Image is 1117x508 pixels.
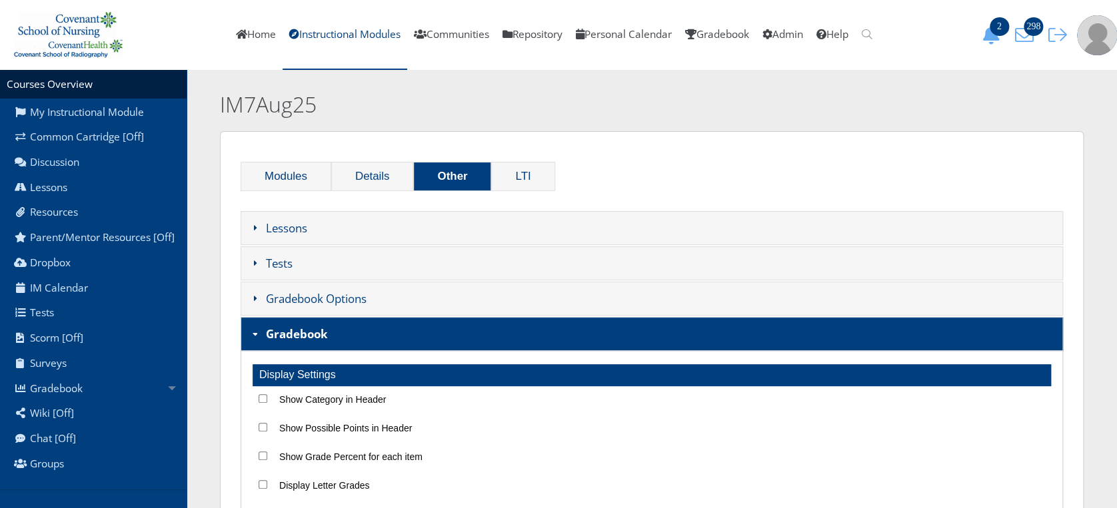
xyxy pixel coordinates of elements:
button: 298 [1010,25,1044,45]
img: user-profile-default-picture.png [1077,15,1117,55]
a: Details [332,162,413,190]
a: 298 [1010,27,1044,41]
h3: Gradebook [241,317,1063,351]
a: Modules [241,162,331,190]
h3: Tests [241,246,1063,280]
span: 298 [1024,17,1043,36]
h3: Gradebook Options [241,282,1063,316]
button: 2 [977,25,1010,45]
a: Courses Overview [7,77,93,91]
label: Show Category in Header [276,391,389,408]
a: LTI [492,162,554,190]
a: Other [414,162,491,190]
h3: Lessons [241,211,1063,245]
label: Show Possible Points in Header [276,420,415,437]
div: Display Settings [253,364,1051,386]
label: Display Letter Grades [276,477,373,494]
a: 2 [977,27,1010,41]
span: 2 [990,17,1009,36]
label: Show Grade Percent for each item [276,449,426,465]
h2: IM7Aug25 [220,90,893,120]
